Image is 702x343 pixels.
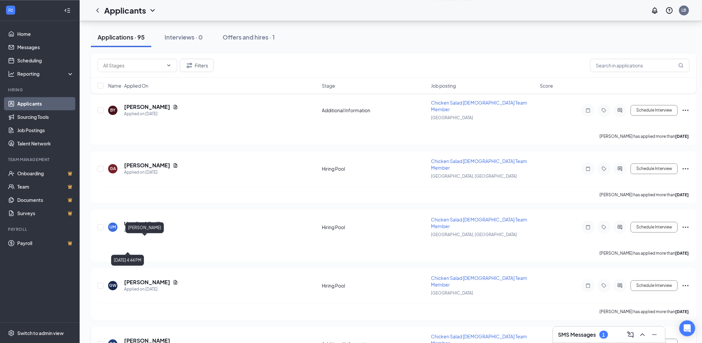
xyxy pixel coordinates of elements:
b: [DATE] [675,134,689,139]
div: Hiring Pool [322,165,427,172]
button: Filter Filters [180,59,214,72]
div: Hiring Pool [322,224,427,230]
svg: Ellipses [682,223,690,231]
div: Applications · 95 [98,33,145,41]
svg: ActiveChat [616,283,624,288]
div: Payroll [8,226,73,232]
span: Name · Applied On [108,82,148,89]
a: OnboardingCrown [17,167,74,180]
button: Schedule Interview [631,163,678,174]
svg: Tag [600,166,608,171]
svg: Document [173,280,178,285]
svg: Analysis [8,70,15,77]
b: [DATE] [675,192,689,197]
div: Applied on [DATE] [124,111,178,117]
svg: MagnifyingGlass [678,63,684,68]
a: Applicants [17,97,74,110]
svg: Tag [600,224,608,230]
svg: Ellipses [682,106,690,114]
svg: Tag [600,108,608,113]
svg: Settings [8,330,15,336]
div: Hiring Pool [322,282,427,289]
div: LB [682,7,686,13]
svg: Ellipses [682,165,690,173]
button: Schedule Interview [631,222,678,232]
span: [GEOGRAPHIC_DATA], [GEOGRAPHIC_DATA] [431,174,517,179]
p: [PERSON_NAME] has applied more than . [599,133,690,139]
button: Minimize [649,329,660,340]
p: [PERSON_NAME] has applied more than . [599,309,690,314]
svg: ActiveChat [616,224,624,230]
a: Scheduling [17,54,74,67]
a: Job Postings [17,124,74,137]
span: Chicken Salad [DEMOGRAPHIC_DATA] Team Member [431,158,527,171]
button: Schedule Interview [631,280,678,291]
svg: Note [584,283,592,288]
div: UM [110,224,116,230]
span: Chicken Salad [DEMOGRAPHIC_DATA] Team Member [431,275,527,288]
h1: Applicants [104,5,146,16]
p: [PERSON_NAME] has applied more than . [599,192,690,198]
svg: Note [584,224,592,230]
h5: [PERSON_NAME] [124,279,170,286]
svg: ChevronUp [639,331,647,339]
div: Applied on [DATE] [124,169,178,176]
div: Hiring [8,87,73,93]
a: DocumentsCrown [17,193,74,207]
svg: Document [173,163,178,168]
a: SurveysCrown [17,207,74,220]
button: Schedule Interview [631,105,678,116]
h5: [PERSON_NAME] [124,162,170,169]
div: BY [110,107,115,113]
a: Sourcing Tools [17,110,74,124]
svg: Filter [185,61,193,69]
svg: Notifications [651,6,659,14]
span: Score [540,82,553,89]
svg: Document [173,104,178,110]
svg: Note [584,166,592,171]
h5: [PERSON_NAME] [124,103,170,111]
div: [PERSON_NAME] [125,222,164,233]
div: Team Management [8,157,73,162]
svg: ActiveChat [616,166,624,171]
div: Additional Information [322,107,427,114]
a: ChevronLeft [94,6,102,14]
svg: ActiveChat [616,108,624,113]
div: Switch to admin view [17,330,64,336]
svg: Ellipses [682,282,690,290]
div: Offers and hires · 1 [223,33,275,41]
div: 1 [602,332,605,338]
a: PayrollCrown [17,236,74,250]
svg: Note [584,108,592,113]
span: [GEOGRAPHIC_DATA] [431,115,473,120]
svg: ComposeMessage [627,331,635,339]
p: [PERSON_NAME] has applied more than . [599,250,690,256]
h5: Umulisa Mireille [124,220,164,227]
svg: Minimize [651,331,659,339]
input: Search in applications [590,59,690,72]
span: Job posting [431,82,456,89]
span: [GEOGRAPHIC_DATA] [431,291,473,296]
div: GA [110,166,116,171]
span: Chicken Salad [DEMOGRAPHIC_DATA] Team Member [431,216,527,229]
div: Reporting [17,70,74,77]
h3: SMS Messages [558,331,596,338]
div: Applied on [DATE] [124,286,178,293]
input: All Stages [103,62,164,69]
svg: WorkstreamLogo [7,7,14,13]
button: ChevronUp [637,329,648,340]
a: TeamCrown [17,180,74,193]
svg: QuestionInfo [666,6,673,14]
b: [DATE] [675,251,689,256]
div: GW [109,283,116,288]
div: Applied on [DATE] [124,227,164,234]
div: Interviews · 0 [165,33,203,41]
span: Stage [322,82,335,89]
div: [DATE] 4:44 PM [111,255,144,266]
a: Home [17,27,74,41]
span: [GEOGRAPHIC_DATA], [GEOGRAPHIC_DATA] [431,232,517,237]
a: Messages [17,41,74,54]
svg: ChevronDown [149,6,157,14]
span: Chicken Salad [DEMOGRAPHIC_DATA] Team Member [431,100,527,112]
a: Talent Network [17,137,74,150]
